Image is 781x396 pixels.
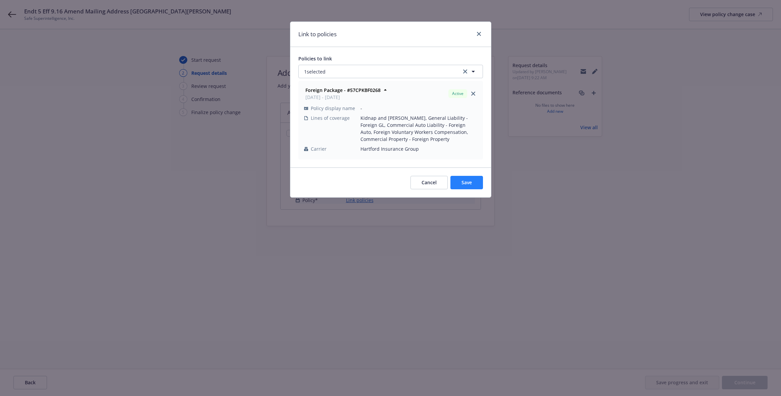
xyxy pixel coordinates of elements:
[360,114,477,143] span: Kidnap and [PERSON_NAME], General Liability - Foreign GL, Commercial Auto Liability - Foreign Aut...
[305,94,381,101] span: [DATE] - [DATE]
[422,179,437,186] span: Cancel
[311,114,350,121] span: Lines of coverage
[461,67,469,76] a: clear selection
[461,179,472,186] span: Save
[475,30,483,38] a: close
[304,68,326,75] span: 1 selected
[469,90,477,98] a: close
[305,87,381,93] strong: Foreign Package - #57CPKBF0268
[360,105,477,112] span: -
[311,105,355,112] span: Policy display name
[451,91,465,97] span: Active
[410,176,448,189] button: Cancel
[298,55,332,62] span: Policies to link
[450,176,483,189] button: Save
[298,65,483,78] button: 1selectedclear selection
[311,145,327,152] span: Carrier
[360,145,477,152] span: Hartford Insurance Group
[298,30,337,39] h1: Link to policies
